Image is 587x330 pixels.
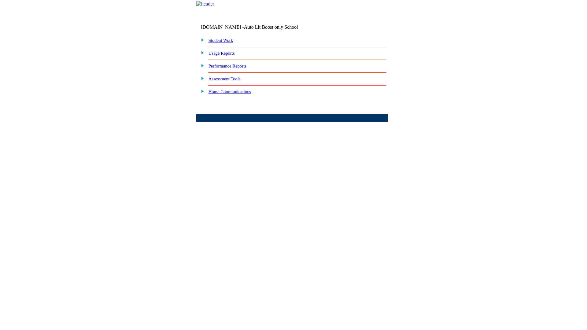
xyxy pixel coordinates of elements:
[198,75,204,81] img: plus.gif
[244,24,298,30] nobr: Auto Lit Boost only School
[209,76,241,81] a: Assessment Tools
[209,51,235,56] a: Usage Reports
[209,64,246,68] a: Performance Reports
[196,1,214,7] img: header
[198,37,204,42] img: plus.gif
[209,38,233,43] a: Student Work
[198,63,204,68] img: plus.gif
[198,88,204,94] img: plus.gif
[209,89,251,94] a: Home Communications
[198,50,204,55] img: plus.gif
[201,24,313,30] td: [DOMAIN_NAME] -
